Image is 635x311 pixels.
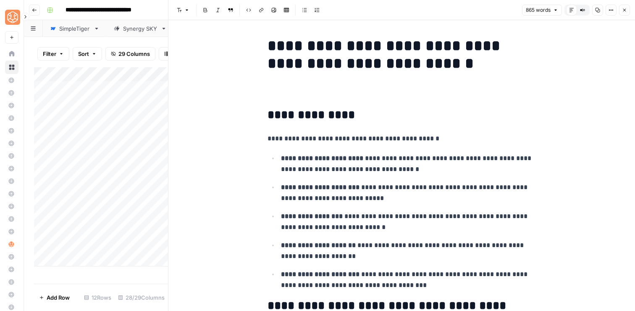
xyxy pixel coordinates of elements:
[81,291,115,304] div: 12 Rows
[34,291,75,304] button: Add Row
[5,10,20,25] img: SimpleTiger Logo
[47,293,70,302] span: Add Row
[123,24,157,33] div: Synergy SKY
[5,61,18,74] a: Browse
[107,20,174,37] a: Synergy SKY
[5,7,18,28] button: Workspace: SimpleTiger
[115,291,168,304] div: 28/29 Columns
[43,20,107,37] a: SimpleTiger
[78,50,89,58] span: Sort
[105,47,155,61] button: 29 Columns
[522,5,562,16] button: 865 words
[526,6,551,14] span: 865 words
[118,50,150,58] span: 29 Columns
[5,47,18,61] a: Home
[59,24,90,33] div: SimpleTiger
[8,241,14,247] img: hlg0wqi1id4i6sbxkcpd2tyblcaw
[73,47,102,61] button: Sort
[37,47,69,61] button: Filter
[43,50,56,58] span: Filter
